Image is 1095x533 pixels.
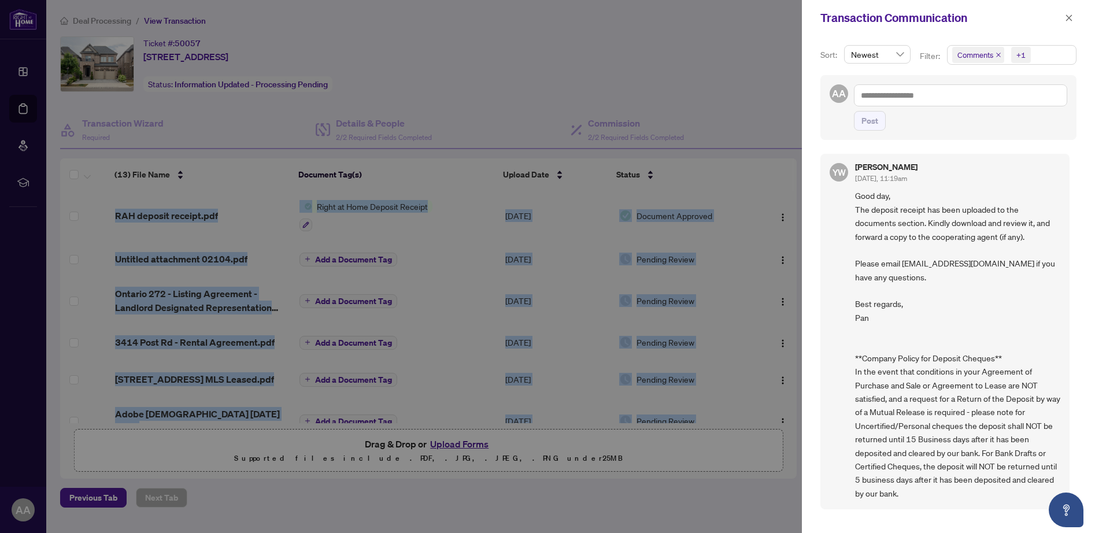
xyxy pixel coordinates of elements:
span: AA [832,86,846,101]
div: Transaction Communication [820,9,1061,27]
p: Filter: [920,50,942,62]
span: Comments [952,47,1004,63]
span: Comments [957,49,993,61]
span: YW [832,166,846,179]
span: close [1065,14,1073,22]
span: close [996,52,1001,58]
span: [DATE], 11:19am [855,174,907,183]
p: Sort: [820,49,839,61]
button: Post [854,111,886,131]
div: +1 [1016,49,1026,61]
button: Open asap [1049,493,1083,527]
span: Newest [851,46,904,63]
h5: [PERSON_NAME] [855,163,918,171]
span: Good day, The deposit receipt has been uploaded to the documents section. Kindly download and rev... [855,189,1060,500]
